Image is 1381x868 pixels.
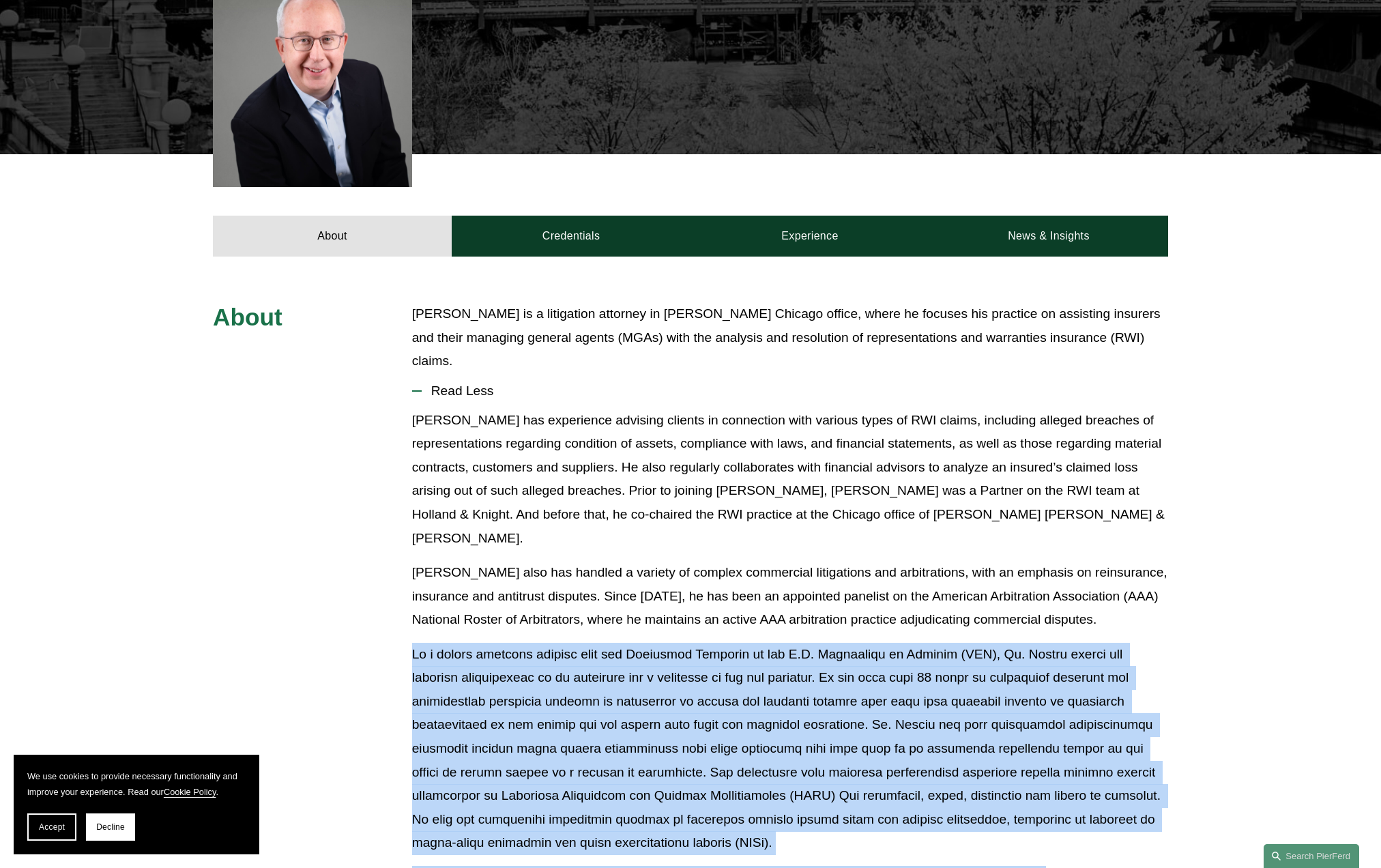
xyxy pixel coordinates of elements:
button: Accept [27,813,76,841]
section: Cookie banner [14,755,259,854]
a: Cookie Policy [164,787,216,797]
button: Read Less [412,373,1168,409]
p: Lo i dolors ametcons adipisc elit sed Doeiusmod Temporin ut lab E.D. Magnaaliqu en Adminim (VEN),... [412,643,1168,855]
a: Search this site [1264,844,1359,868]
span: Accept [39,822,65,832]
span: About [213,304,282,330]
a: News & Insights [929,216,1168,257]
p: [PERSON_NAME] is a litigation attorney in [PERSON_NAME] Chicago office, where he focuses his prac... [412,302,1168,373]
a: Credentials [452,216,690,257]
span: Decline [96,822,125,832]
a: About [213,216,452,257]
span: Read Less [422,384,1168,399]
p: [PERSON_NAME] also has handled a variety of complex commercial litigations and arbitrations, with... [412,561,1168,632]
button: Decline [86,813,135,841]
p: We use cookies to provide necessary functionality and improve your experience. Read our . [27,768,246,800]
a: Experience [690,216,929,257]
p: [PERSON_NAME] has experience advising clients in connection with various types of RWI claims, inc... [412,409,1168,550]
